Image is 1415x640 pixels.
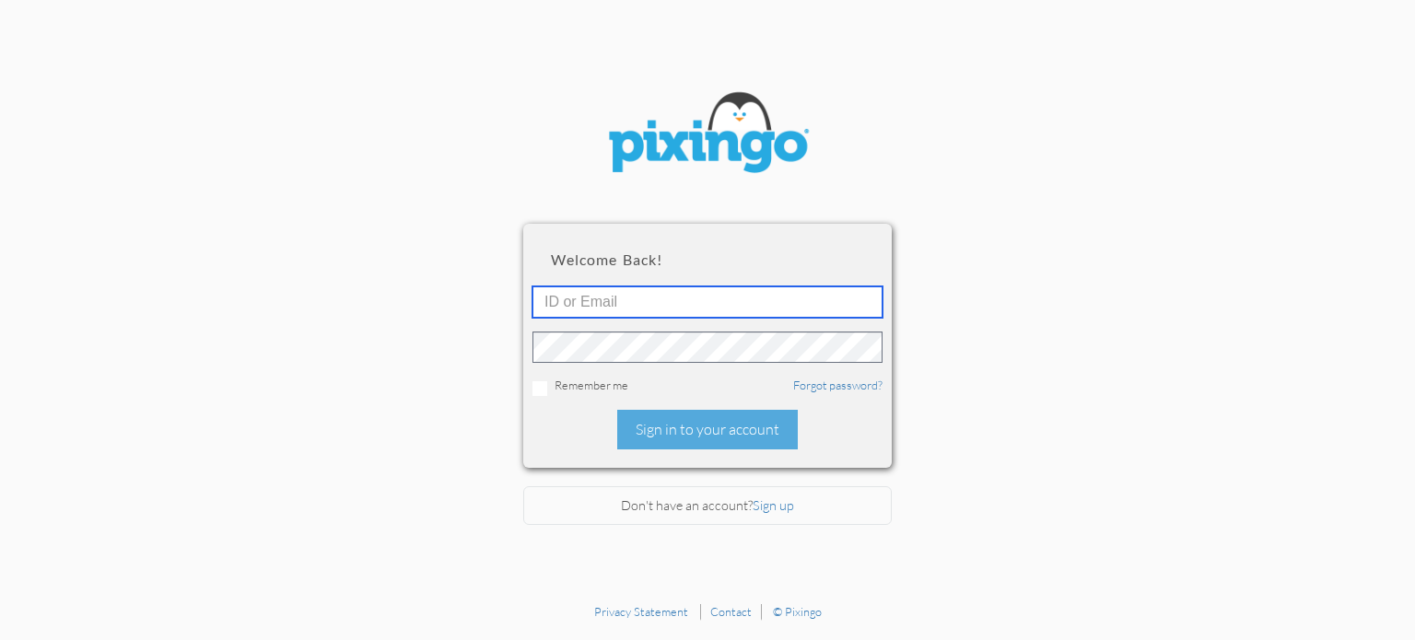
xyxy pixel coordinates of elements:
div: Don't have an account? [523,486,892,526]
h2: Welcome back! [551,251,864,268]
a: Contact [710,604,752,619]
a: Privacy Statement [594,604,688,619]
input: ID or Email [532,286,883,318]
a: Forgot password? [793,378,883,392]
div: Remember me [532,377,883,396]
div: Sign in to your account [617,410,798,449]
a: Sign up [753,497,794,513]
img: pixingo logo [597,83,818,187]
a: © Pixingo [773,604,822,619]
